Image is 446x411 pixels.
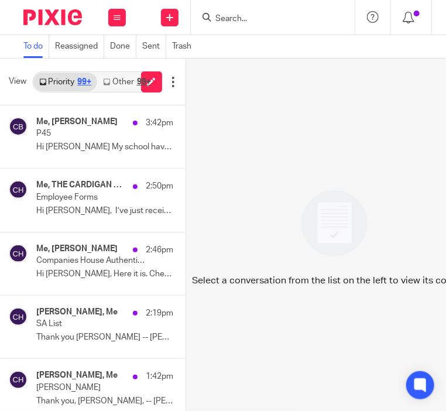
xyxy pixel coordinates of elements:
[97,73,156,91] a: Other99+
[9,244,28,263] img: svg%3E
[36,307,118,317] h4: [PERSON_NAME], Me
[146,180,174,192] p: 2:50pm
[36,256,146,266] p: Companies House Authentication Code & CT Agent code
[146,371,174,382] p: 1:42pm
[36,319,146,329] p: SA List
[137,78,151,86] div: 99+
[33,73,97,91] a: Priority99+
[9,307,28,326] img: svg%3E
[36,396,174,406] p: Thank you, [PERSON_NAME], -- [PERSON_NAME]...
[36,371,118,381] h4: [PERSON_NAME], Me
[36,117,118,127] h4: Me, [PERSON_NAME]
[110,35,136,58] a: Done
[9,117,28,136] img: svg%3E
[9,76,26,88] span: View
[214,14,320,25] input: Search
[142,35,166,58] a: Sent
[36,269,174,279] p: Hi [PERSON_NAME], Here it is. Cheers ...
[36,142,174,152] p: Hi [PERSON_NAME] My school have sent me my P45. Im...
[146,307,174,319] p: 2:19pm
[36,244,118,254] h4: Me, [PERSON_NAME]
[9,180,28,199] img: svg%3E
[23,35,49,58] a: To do
[23,9,82,25] img: Pixie
[294,183,375,264] img: image
[36,383,146,393] p: [PERSON_NAME]
[9,371,28,389] img: svg%3E
[146,244,174,256] p: 2:46pm
[36,193,146,203] p: Employee Forms
[36,333,174,342] p: Thank you [PERSON_NAME] -- [PERSON_NAME]...
[36,180,127,190] h4: Me, THE CARDIGAN DEPARTMENT, [PERSON_NAME]
[172,35,197,58] a: Trash
[77,78,91,86] div: 99+
[55,35,104,58] a: Reassigned
[36,206,174,216] p: Hi [PERSON_NAME], I’ve just received my payslips...
[146,117,174,129] p: 3:42pm
[36,129,146,139] p: P45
